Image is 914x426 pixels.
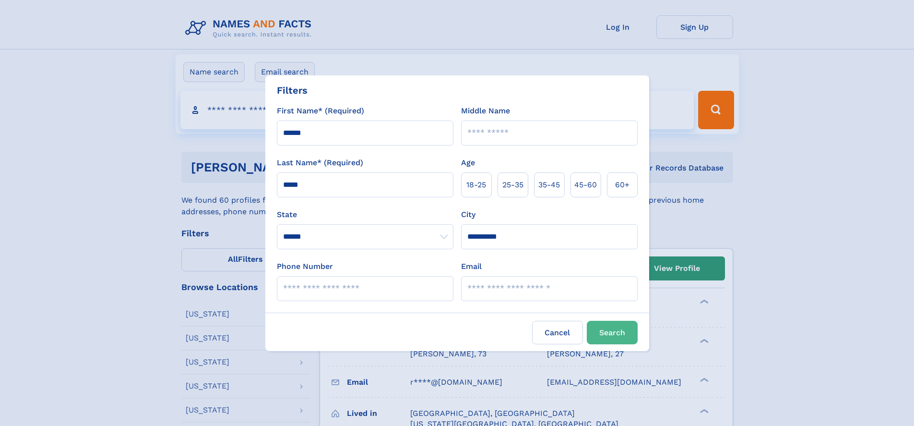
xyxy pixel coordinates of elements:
[587,321,638,344] button: Search
[502,179,523,191] span: 25‑35
[466,179,486,191] span: 18‑25
[532,321,583,344] label: Cancel
[277,83,308,97] div: Filters
[538,179,560,191] span: 35‑45
[461,157,475,169] label: Age
[277,261,333,272] label: Phone Number
[574,179,597,191] span: 45‑60
[615,179,629,191] span: 60+
[277,105,364,117] label: First Name* (Required)
[277,157,363,169] label: Last Name* (Required)
[461,261,482,272] label: Email
[461,209,475,220] label: City
[277,209,453,220] label: State
[461,105,510,117] label: Middle Name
